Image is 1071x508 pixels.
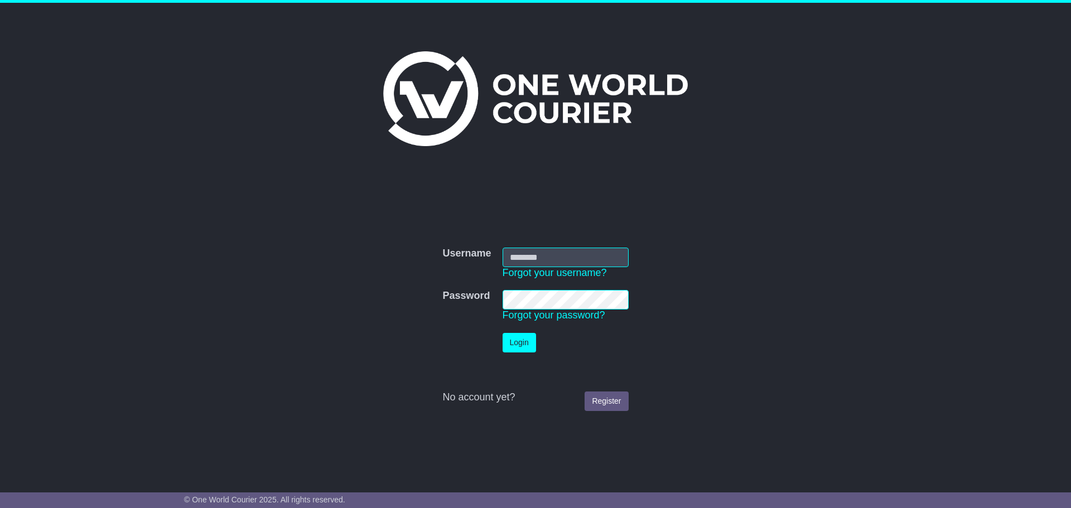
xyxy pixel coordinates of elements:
button: Login [503,333,536,352]
span: © One World Courier 2025. All rights reserved. [184,495,345,504]
a: Forgot your password? [503,309,605,321]
label: Password [442,290,490,302]
img: One World [383,51,688,146]
label: Username [442,248,491,260]
div: No account yet? [442,391,628,404]
a: Forgot your username? [503,267,607,278]
a: Register [585,391,628,411]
